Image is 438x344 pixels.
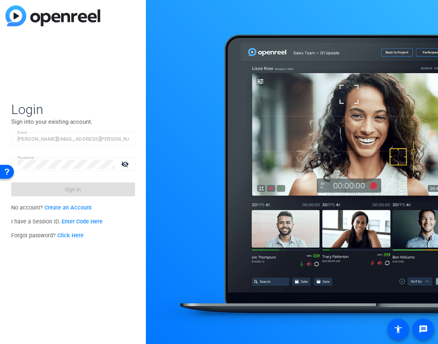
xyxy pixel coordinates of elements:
[394,325,403,334] mat-icon: accessibility
[17,135,129,144] input: Enter Email Address
[44,204,92,211] a: Create an Account
[11,204,92,211] span: No account?
[17,155,34,160] mat-label: Password
[57,232,84,239] a: Click Here
[419,325,428,334] mat-icon: message
[17,130,27,135] mat-label: Email
[116,158,135,170] mat-icon: visibility_off
[11,118,135,126] p: Sign into your existing account.
[62,218,103,225] a: Enter Code Here
[5,5,100,26] img: blue-gradient.svg
[11,232,84,239] span: Forgot password?
[11,101,135,118] span: Login
[11,218,103,225] span: I have a Session ID.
